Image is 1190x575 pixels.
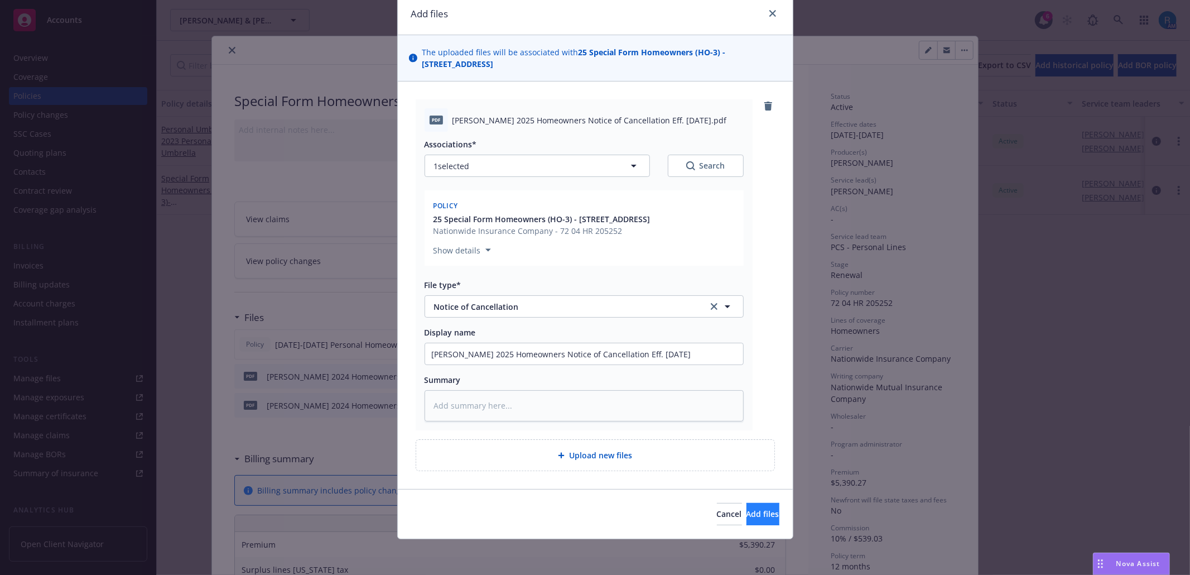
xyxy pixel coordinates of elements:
[1093,553,1107,574] div: Drag to move
[425,327,476,338] span: Display name
[425,375,461,385] span: Summary
[1116,559,1160,568] span: Nova Assist
[1093,553,1170,575] button: Nova Assist
[425,343,743,365] input: Add display name here...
